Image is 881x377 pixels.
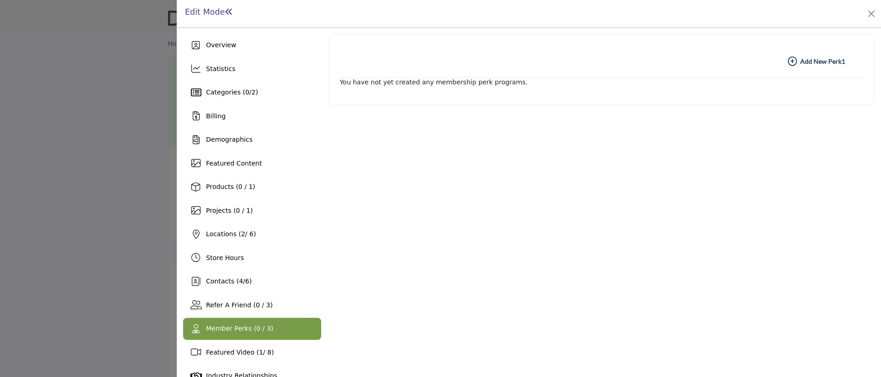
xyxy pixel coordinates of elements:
[206,301,273,309] span: Refer A Friend (0 / 3)
[206,89,258,96] span: Categories ( / )
[788,57,845,66] b: Add New Perk1
[241,230,245,238] span: 2
[206,277,252,285] span: Contacts ( / )
[340,78,863,87] p: You have not yet created any membership perk programs.
[206,183,255,190] span: Products (0 / 1)
[206,41,236,49] span: Overview
[788,57,797,66] i: Add New
[245,277,249,285] span: 6
[251,89,256,96] span: 2
[206,160,262,167] span: Featured Content
[206,254,244,261] span: Store Hours
[259,349,263,356] span: 1
[206,207,253,214] span: Projects (0 / 1)
[206,230,256,238] span: Locations ( / 6)
[206,65,235,72] span: Statistics
[206,325,273,332] span: Member Perks (0 / 3)
[865,7,878,20] button: Close
[239,277,243,285] span: 4
[206,349,274,356] span: Featured Video ( / 8)
[776,52,857,71] button: Add New Perk1
[206,112,226,120] span: Billing
[206,136,252,143] span: Demographics
[185,7,233,17] h1: Edit Mode
[245,89,249,96] span: 0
